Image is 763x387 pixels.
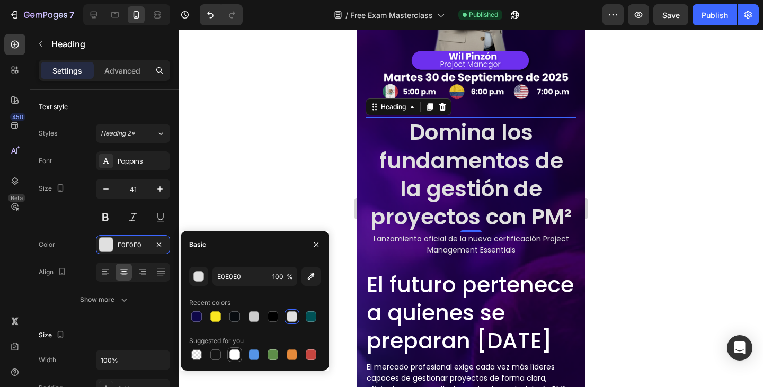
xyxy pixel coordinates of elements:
div: Suggested for you [189,336,244,346]
span: Published [469,10,498,20]
span: Heading 2* [101,129,135,138]
p: Settings [52,65,82,76]
div: Undo/Redo [200,4,243,25]
div: Styles [39,129,57,138]
input: Auto [96,350,170,370]
div: Basic [189,240,206,249]
input: Eg: FFFFFF [212,267,268,286]
div: Width [39,355,56,365]
span: Free Exam Masterclass [350,10,433,21]
p: Heading [51,38,166,50]
div: Size [39,328,67,343]
div: Size [39,182,67,196]
p: 7 [69,8,74,21]
span: Save [662,11,680,20]
div: Align [39,265,68,280]
div: Color [39,240,55,249]
div: 450 [10,113,25,121]
div: Beta [8,194,25,202]
button: 7 [4,4,79,25]
div: Font [39,156,52,166]
button: Show more [39,290,170,309]
button: Save [653,4,688,25]
div: Text style [39,102,68,112]
div: Recent colors [189,298,230,308]
span: / [345,10,348,21]
div: Show more [80,294,129,305]
span: % [287,272,293,282]
p: Advanced [104,65,140,76]
iframe: Design area [357,30,585,387]
button: Publish [693,4,737,25]
div: Publish [702,10,728,21]
button: Heading 2* [96,124,170,143]
div: Poppins [118,157,167,166]
div: Open Intercom Messenger [727,335,752,361]
div: E0E0E0 [118,240,148,250]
